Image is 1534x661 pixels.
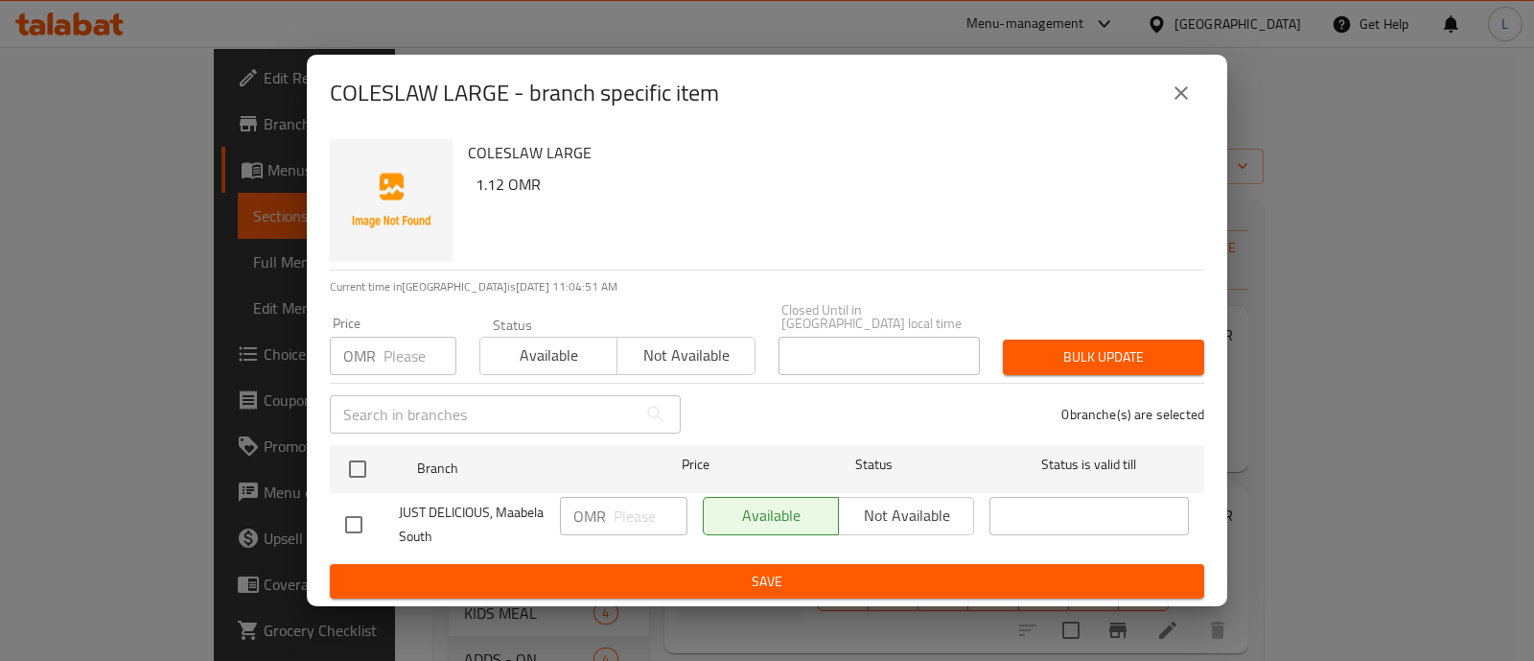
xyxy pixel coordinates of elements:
[479,337,617,375] button: Available
[330,139,453,262] img: COLESLAW LARGE
[632,453,759,477] span: Price
[573,505,606,528] p: OMR
[330,564,1204,600] button: Save
[399,501,545,549] span: JUST DELICIOUS, Maabela South
[989,453,1189,477] span: Status is valid till
[330,278,1204,295] p: Current time in [GEOGRAPHIC_DATA] is [DATE] 11:04:51 AM
[1158,70,1204,116] button: close
[625,342,747,369] span: Not available
[775,453,974,477] span: Status
[616,337,755,375] button: Not available
[1061,405,1204,424] p: 0 branche(s) are selected
[614,497,687,535] input: Please enter price
[383,337,456,375] input: Please enter price
[476,171,1189,198] h6: 1.12 OMR
[345,570,1189,594] span: Save
[468,139,1189,166] h6: COLESLAW LARGE
[1018,345,1189,369] span: Bulk update
[1003,340,1204,375] button: Bulk update
[330,78,719,108] h2: COLESLAW LARGE - branch specific item
[488,342,610,369] span: Available
[343,344,376,367] p: OMR
[417,457,616,481] span: Branch
[330,395,637,434] input: Search in branches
